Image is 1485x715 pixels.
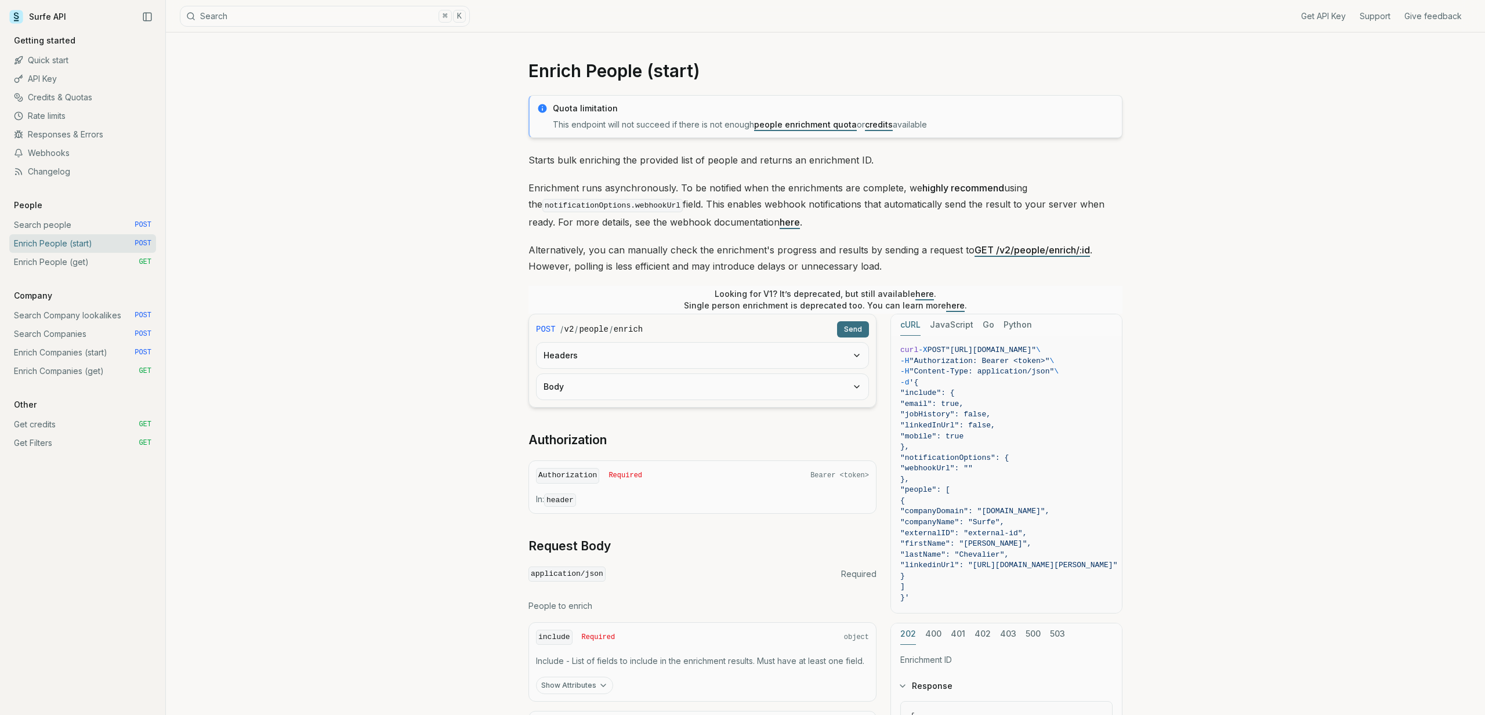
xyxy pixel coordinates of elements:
[610,324,613,335] span: /
[135,239,151,248] span: POST
[930,314,973,336] button: JavaScript
[900,593,910,602] span: }'
[536,468,599,484] code: Authorization
[9,290,57,302] p: Company
[837,321,869,337] button: Send
[614,324,643,335] code: enrich
[900,654,1113,666] p: Enrichment ID
[9,70,156,88] a: API Key
[9,125,156,144] a: Responses & Errors
[891,671,1122,701] button: Response
[900,539,1031,548] span: "firstName": "[PERSON_NAME]",
[528,567,606,582] code: application/json
[9,144,156,162] a: Webhooks
[135,220,151,230] span: POST
[780,216,800,228] a: here
[1000,623,1016,645] button: 403
[946,300,965,310] a: here
[900,357,910,365] span: -H
[9,343,156,362] a: Enrich Companies (start) POST
[9,51,156,70] a: Quick start
[1036,346,1041,354] span: \
[528,600,876,612] p: People to enrich
[528,432,607,448] a: Authorization
[900,582,905,591] span: ]
[135,311,151,320] span: POST
[537,374,868,400] button: Body
[9,8,66,26] a: Surfe API
[528,152,1122,168] p: Starts bulk enriching the provided list of people and returns an enrichment ID.
[439,10,451,23] kbd: ⌘
[928,346,946,354] span: POST
[560,324,563,335] span: /
[9,35,80,46] p: Getting started
[900,518,1004,527] span: "companyName": "Surfe",
[900,432,964,441] span: "mobile": true
[575,324,578,335] span: /
[9,253,156,271] a: Enrich People (get) GET
[900,529,1027,538] span: "externalID": "external-id",
[951,623,965,645] button: 401
[9,399,41,411] p: Other
[9,362,156,380] a: Enrich Companies (get) GET
[9,415,156,434] a: Get credits GET
[983,314,994,336] button: Go
[900,367,910,376] span: -H
[946,346,1036,354] span: "[URL][DOMAIN_NAME]"
[900,421,995,430] span: "linkedInUrl": false,
[900,442,910,451] span: },
[536,630,573,645] code: include
[900,400,964,408] span: "email": true,
[754,119,857,129] a: people enrichment quota
[810,471,869,480] span: Bearer <token>
[900,572,905,580] span: }
[918,346,928,354] span: -X
[1050,623,1065,645] button: 503
[841,568,876,580] span: Required
[900,623,916,645] button: 202
[9,88,156,107] a: Credits & Quotas
[9,434,156,452] a: Get Filters GET
[910,367,1055,376] span: "Content-Type: application/json"
[544,493,576,507] code: header
[135,348,151,357] span: POST
[9,234,156,253] a: Enrich People (start) POST
[536,655,869,667] p: Include - List of fields to include in the enrichment results. Must have at least one field.
[900,464,973,473] span: "webhookUrl": ""
[922,182,1004,194] strong: highly recommend
[900,410,991,419] span: "jobHistory": false,
[1049,357,1054,365] span: \
[528,180,1122,230] p: Enrichment runs asynchronously. To be notified when the enrichments are complete, we using the fi...
[975,244,1090,256] a: GET /v2/people/enrich/:id
[609,471,642,480] span: Required
[900,507,1049,516] span: "companyDomain": "[DOMAIN_NAME]",
[453,10,466,23] kbd: K
[542,199,683,212] code: notificationOptions.webhookUrl
[900,550,1009,559] span: "lastName": "Chevalier",
[975,623,991,645] button: 402
[844,633,869,642] span: object
[900,475,910,484] span: },
[865,119,893,129] a: credits
[9,107,156,125] a: Rate limits
[536,324,556,335] span: POST
[925,623,941,645] button: 400
[528,60,1122,81] h1: Enrich People (start)
[9,325,156,343] a: Search Companies POST
[139,257,151,267] span: GET
[1301,10,1346,22] a: Get API Key
[684,288,967,311] p: Looking for V1? It’s deprecated, but still available . Single person enrichment is deprecated too...
[1054,367,1059,376] span: \
[139,366,151,376] span: GET
[9,162,156,181] a: Changelog
[139,438,151,448] span: GET
[528,538,611,554] a: Request Body
[1360,10,1390,22] a: Support
[915,289,934,299] a: here
[900,314,921,336] button: cURL
[564,324,574,335] code: v2
[537,343,868,368] button: Headers
[900,485,950,494] span: "people": [
[910,357,1050,365] span: "Authorization: Bearer <token>"
[582,633,615,642] span: Required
